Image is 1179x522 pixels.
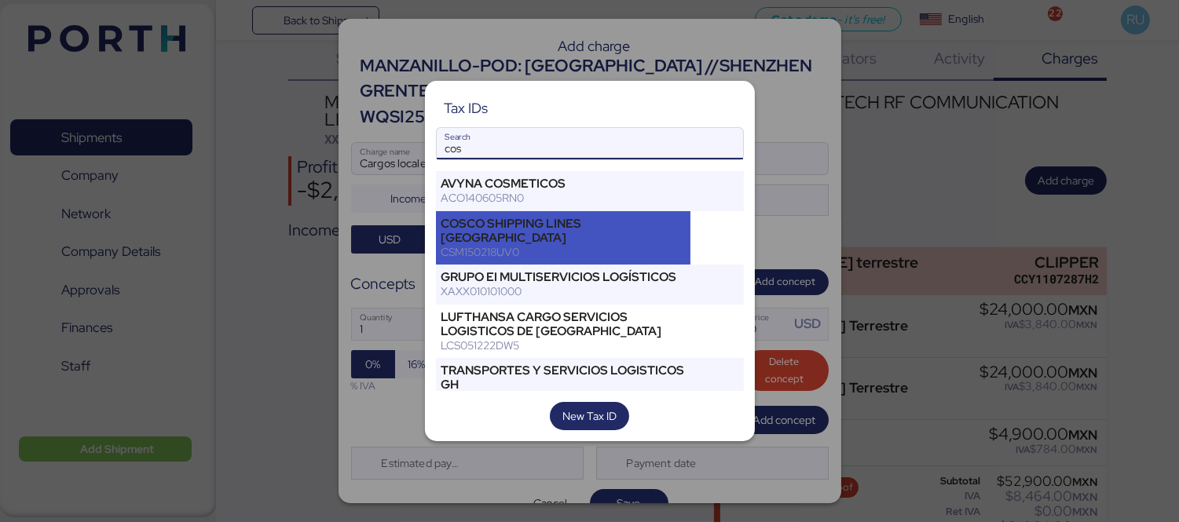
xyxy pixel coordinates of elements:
input: Search [437,128,743,159]
div: ACO140605RN0 [441,191,686,205]
div: LUFTHANSA CARGO SERVICIOS LOGISTICOS DE [GEOGRAPHIC_DATA] [441,310,686,338]
button: New Tax ID [550,402,629,430]
div: XAXX010101000 [441,284,686,298]
div: Tax IDs [444,101,488,115]
div: AVYNA COSMETICOS [441,177,686,191]
div: TRANSPORTES Y SERVICIOS LOGISTICOS GH [441,363,686,392]
div: CSM150218UV0 [441,245,686,259]
span: New Tax ID [562,407,617,425]
div: COSCO SHIPPING LINES [GEOGRAPHIC_DATA] [441,217,686,245]
div: GRUPO EI MULTISERVICIOS LOGÍSTICOS [441,270,686,284]
div: LCS051222DW5 [441,338,686,352]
